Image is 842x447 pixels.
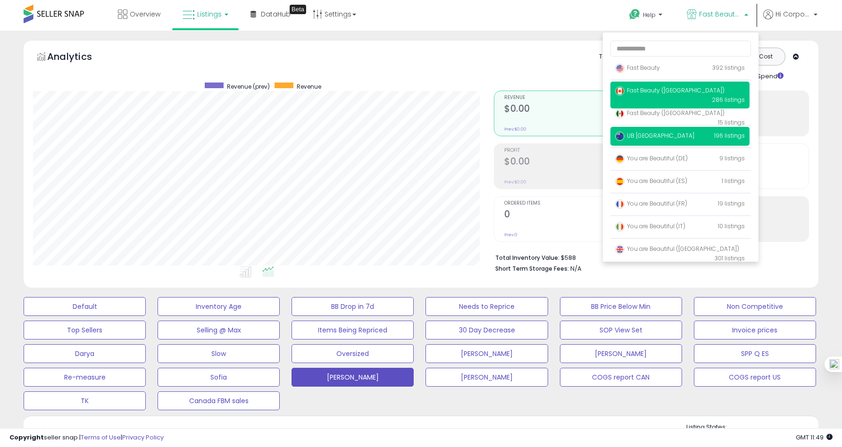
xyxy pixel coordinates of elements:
[718,118,745,126] span: 15 listings
[615,109,625,118] img: mexico.png
[629,8,641,20] i: Get Help
[560,297,682,316] button: BB Price Below Min
[504,179,526,185] small: Prev: $0.00
[718,199,745,207] span: 19 listings
[24,391,146,410] button: TK
[615,86,625,96] img: canada.png
[50,426,86,439] h5: Listings
[9,433,44,442] strong: Copyright
[615,177,625,186] img: spain.png
[615,132,694,140] span: UB [GEOGRAPHIC_DATA]
[712,64,745,72] span: 392 listings
[615,132,625,141] img: australia.png
[504,95,646,100] span: Revenue
[158,344,280,363] button: Slow
[81,433,121,442] a: Terms of Use
[615,109,725,117] span: Fast Beauty ([GEOGRAPHIC_DATA])
[560,321,682,339] button: SOP View Set
[615,64,625,73] img: usa.png
[24,321,146,339] button: Top Sellers
[47,50,110,66] h5: Analytics
[719,154,745,162] span: 9 listings
[504,103,646,116] h2: $0.00
[615,154,688,162] span: You are Beautiful (DE)
[570,264,582,273] span: N/A
[560,344,682,363] button: [PERSON_NAME]
[694,344,816,363] button: SPP Q ES
[694,321,816,339] button: Invoice prices
[292,344,414,363] button: Oversized
[615,222,625,232] img: italy.png
[504,232,517,238] small: Prev: 0
[227,83,270,91] span: Revenue (prev)
[158,391,280,410] button: Canada FBM sales
[292,368,414,387] button: [PERSON_NAME]
[615,86,725,94] span: Fast Beauty ([GEOGRAPHIC_DATA])
[622,1,672,31] a: Help
[290,5,306,14] div: Tooltip anchor
[763,9,817,31] a: Hi Corporate
[615,177,687,185] span: You are Beautiful (ES)
[261,9,291,19] span: DataHub
[796,433,833,442] span: 2025-10-6 11:49 GMT
[504,148,646,153] span: Profit
[197,9,222,19] span: Listings
[122,433,164,442] a: Privacy Policy
[775,9,811,19] span: Hi Corporate
[615,199,687,207] span: You are Beautiful (FR)
[714,132,745,140] span: 196 listings
[504,201,646,206] span: Ordered Items
[158,321,280,339] button: Selling @ Max
[615,245,739,253] span: You are Beautiful ([GEOGRAPHIC_DATA])
[599,52,636,61] div: Totals For
[130,9,160,19] span: Overview
[425,368,548,387] button: [PERSON_NAME]
[425,344,548,363] button: [PERSON_NAME]
[699,9,742,19] span: Fast Beauty ([GEOGRAPHIC_DATA])
[615,154,625,164] img: germany.png
[615,245,625,254] img: uk.png
[425,321,548,339] button: 30 Day Decrease
[643,11,656,19] span: Help
[297,83,321,91] span: Revenue
[686,423,818,432] p: Listing States:
[504,156,646,169] h2: $0.00
[24,344,146,363] button: Darya
[560,368,682,387] button: COGS report CAN
[292,321,414,339] button: Items Being Repriced
[292,297,414,316] button: BB Drop in 7d
[715,254,745,262] span: 301 listings
[495,251,802,263] li: $588
[9,433,164,442] div: seller snap | |
[158,297,280,316] button: Inventory Age
[615,64,660,72] span: Fast Beauty
[24,368,146,387] button: Re-measure
[158,368,280,387] button: Sofia
[712,96,745,104] span: 286 listings
[829,359,839,369] img: one_i.png
[722,177,745,185] span: 1 listings
[504,126,526,132] small: Prev: $0.00
[615,199,625,209] img: france.png
[495,254,559,262] b: Total Inventory Value:
[425,297,548,316] button: Needs to Reprice
[615,222,685,230] span: You are Beautiful (IT)
[694,297,816,316] button: Non Competitive
[495,265,569,273] b: Short Term Storage Fees:
[504,209,646,222] h2: 0
[694,368,816,387] button: COGS report US
[24,297,146,316] button: Default
[718,222,745,230] span: 10 listings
